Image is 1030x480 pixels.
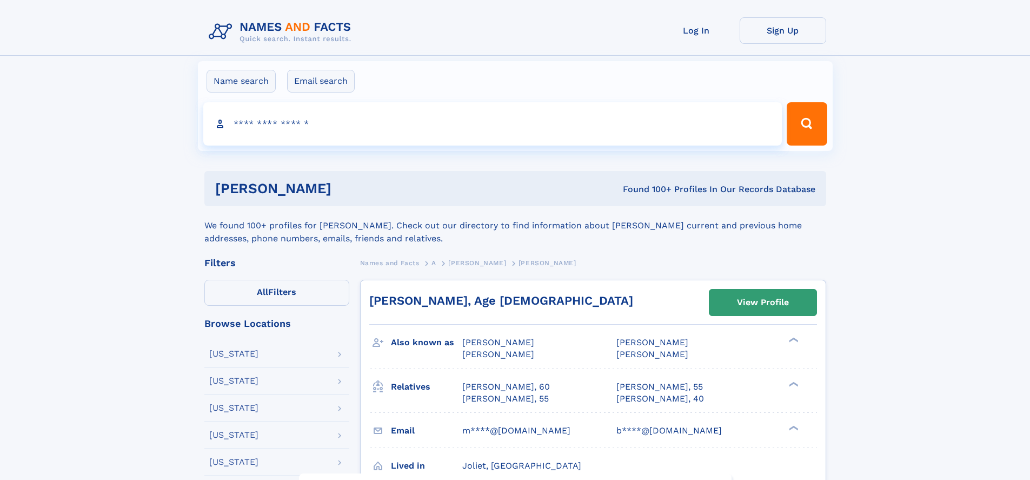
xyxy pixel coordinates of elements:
[431,256,436,269] a: A
[616,381,703,393] a: [PERSON_NAME], 55
[462,393,549,405] a: [PERSON_NAME], 55
[448,259,506,267] span: [PERSON_NAME]
[462,381,550,393] a: [PERSON_NAME], 60
[462,349,534,359] span: [PERSON_NAME]
[653,17,740,44] a: Log In
[207,70,276,93] label: Name search
[287,70,355,93] label: Email search
[204,17,360,47] img: Logo Names and Facts
[616,337,688,347] span: [PERSON_NAME]
[369,294,633,307] a: [PERSON_NAME], Age [DEMOGRAPHIC_DATA]
[209,458,258,466] div: [US_STATE]
[209,377,258,385] div: [US_STATE]
[787,102,827,146] button: Search Button
[391,333,462,352] h3: Also known as
[209,431,258,439] div: [US_STATE]
[786,424,799,431] div: ❯
[709,290,816,315] a: View Profile
[215,182,477,195] h1: [PERSON_NAME]
[204,258,349,268] div: Filters
[616,393,704,405] a: [PERSON_NAME], 40
[431,259,436,267] span: A
[391,422,462,440] h3: Email
[740,17,826,44] a: Sign Up
[477,183,815,195] div: Found 100+ Profiles In Our Records Database
[462,337,534,347] span: [PERSON_NAME]
[391,378,462,396] h3: Relatives
[786,337,799,344] div: ❯
[462,461,581,471] span: Joliet, [GEOGRAPHIC_DATA]
[209,404,258,412] div: [US_STATE]
[616,349,688,359] span: [PERSON_NAME]
[209,350,258,358] div: [US_STATE]
[204,206,826,245] div: We found 100+ profiles for [PERSON_NAME]. Check out our directory to find information about [PERS...
[204,280,349,306] label: Filters
[360,256,420,269] a: Names and Facts
[448,256,506,269] a: [PERSON_NAME]
[737,290,789,315] div: View Profile
[203,102,782,146] input: search input
[257,287,268,297] span: All
[786,380,799,387] div: ❯
[391,457,462,475] h3: Lived in
[204,319,349,328] div: Browse Locations
[519,259,576,267] span: [PERSON_NAME]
